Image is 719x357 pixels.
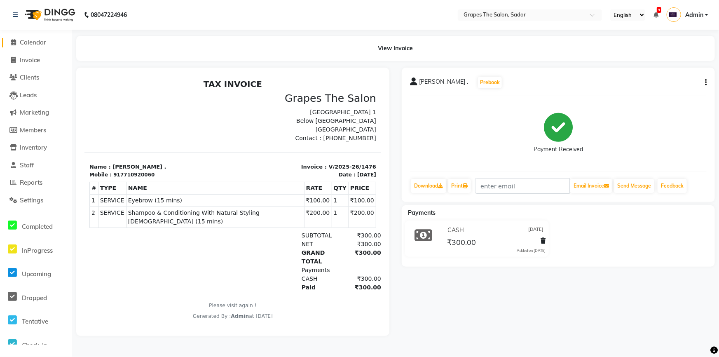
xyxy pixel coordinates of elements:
div: 917710920060 [29,95,70,103]
img: logo [21,3,77,26]
div: View Invoice [76,36,715,61]
div: Payment Received [534,146,583,154]
a: Marketing [2,108,70,117]
th: QTY [247,106,264,118]
span: [PERSON_NAME] . [419,78,468,89]
td: ₹100.00 [220,118,247,131]
span: CASH [217,200,233,206]
a: Feedback [658,179,687,193]
th: RATE [220,106,247,118]
p: Please visit again ! [5,226,292,233]
span: Staff [20,161,34,169]
span: Upcoming [22,270,51,278]
span: [DATE] [528,226,543,235]
td: 1 [5,118,14,131]
div: ₹300.00 [255,199,297,207]
a: 9 [653,11,658,19]
span: ₹300.00 [447,237,476,249]
div: ₹300.00 [255,173,297,190]
p: Contact : [PHONE_NUMBER] [153,58,292,67]
img: Admin [667,7,681,22]
div: Payments [212,190,254,199]
span: Dropped [22,294,47,302]
a: Clients [2,73,70,82]
span: CASH [448,226,464,235]
th: TYPE [14,106,42,118]
a: Inventory [2,143,70,153]
td: ₹200.00 [220,131,247,152]
button: Send Message [614,179,654,193]
div: Paid [212,207,254,216]
button: Prebook [478,77,502,88]
span: Admin [685,11,703,19]
span: Clients [20,73,39,81]
span: Leads [20,91,37,99]
p: Invoice : V/2025-26/1476 [153,87,292,95]
div: SUBTOTAL [212,155,254,164]
th: NAME [42,106,220,118]
a: Print [448,179,471,193]
span: Marketing [20,108,49,116]
td: ₹100.00 [264,118,292,131]
div: ₹300.00 [255,207,297,216]
span: 9 [657,7,661,13]
b: 08047224946 [91,3,127,26]
span: Completed [22,223,53,230]
span: Shampoo & Conditioning With Natural Styling [DEMOGRAPHIC_DATA] (15 mins) [44,133,218,150]
a: Members [2,126,70,135]
h3: Grapes The Salon [153,16,292,29]
a: Settings [2,196,70,205]
th: # [5,106,14,118]
h2: TAX INVOICE [5,3,292,13]
div: Generated By : at [DATE] [5,237,292,244]
span: Invoice [20,56,40,64]
div: NET [212,164,254,173]
span: Check-In [22,341,47,349]
a: Leads [2,91,70,100]
td: SERVICE [14,131,42,152]
p: Name : [PERSON_NAME] . [5,87,143,95]
p: [GEOGRAPHIC_DATA] 1 Below [GEOGRAPHIC_DATA] [GEOGRAPHIC_DATA] [153,32,292,58]
span: Inventory [20,143,47,151]
input: enter email [475,178,570,194]
span: Payments [408,209,436,216]
th: PRICE [264,106,292,118]
span: Calendar [20,38,46,46]
a: Staff [2,161,70,170]
a: Download [411,179,446,193]
td: ₹200.00 [264,131,292,152]
td: SERVICE [14,118,42,131]
div: ₹300.00 [255,164,297,173]
span: Admin [146,237,164,243]
span: Tentative [22,317,48,325]
div: ₹300.00 [255,155,297,164]
a: Invoice [2,56,70,65]
button: Email Invoice [570,179,612,193]
div: GRAND TOTAL [212,173,254,190]
span: Reports [20,178,42,186]
span: InProgress [22,247,53,254]
span: Settings [20,196,43,204]
td: 1 [247,118,264,131]
a: Calendar [2,38,70,47]
td: 1 [247,131,264,152]
div: Mobile : [5,95,27,103]
div: Added on [DATE] [517,248,546,254]
div: Date : [254,95,271,103]
td: 2 [5,131,14,152]
span: Members [20,126,46,134]
div: [DATE] [273,95,292,103]
span: Eyebrow (15 mins) [44,120,218,129]
a: Reports [2,178,70,188]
